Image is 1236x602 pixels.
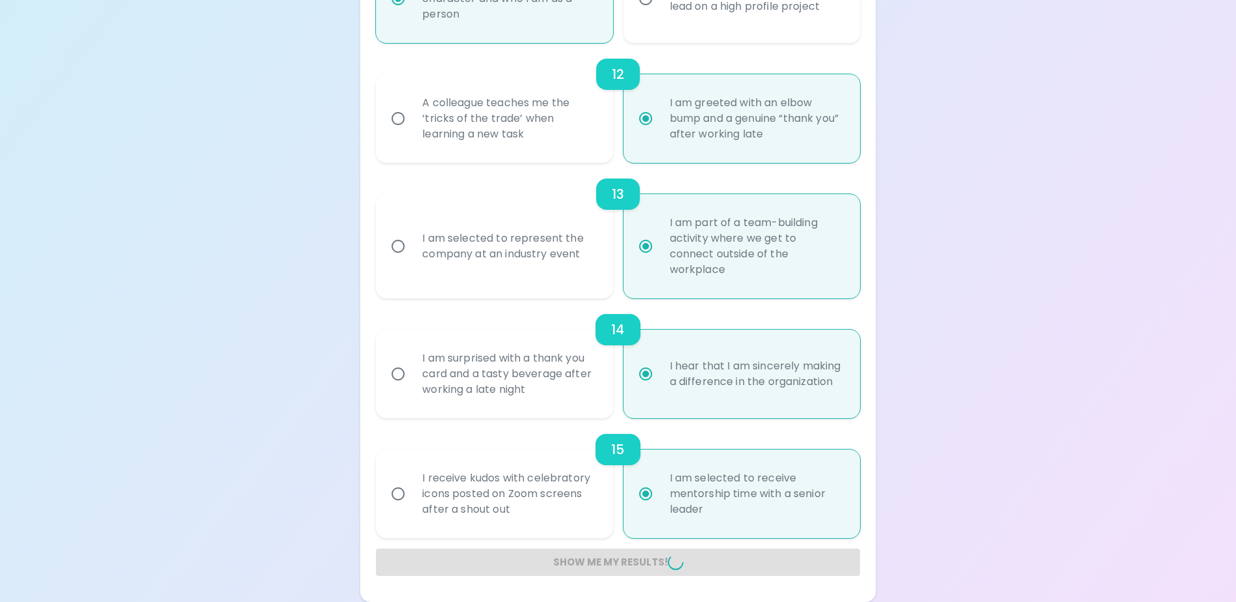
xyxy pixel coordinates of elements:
div: I am selected to receive mentorship time with a senior leader [659,455,853,533]
div: choice-group-check [376,418,859,538]
div: choice-group-check [376,43,859,163]
div: I am part of a team-building activity where we get to connect outside of the workplace [659,199,853,293]
div: A colleague teaches me the ‘tricks of the trade’ when learning a new task [412,79,605,158]
h6: 14 [611,319,624,340]
div: choice-group-check [376,298,859,418]
div: I hear that I am sincerely making a difference in the organization [659,343,853,405]
div: I am surprised with a thank you card and a tasty beverage after working a late night [412,335,605,413]
h6: 12 [612,64,624,85]
div: choice-group-check [376,163,859,298]
div: I am greeted with an elbow bump and a genuine “thank you” after working late [659,79,853,158]
div: I am selected to represent the company at an industry event [412,215,605,278]
h6: 13 [612,184,624,205]
div: I receive kudos with celebratory icons posted on Zoom screens after a shout out [412,455,605,533]
h6: 15 [611,439,624,460]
